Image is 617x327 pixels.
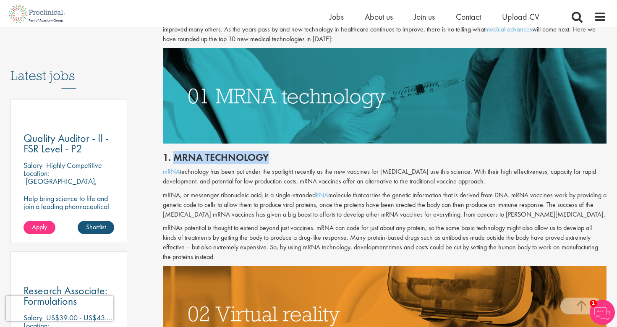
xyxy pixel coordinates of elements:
[502,11,539,22] a: Upload CV
[163,152,607,163] h2: 1. mRNA technology
[163,167,607,186] p: technology has been put under the spotlight recently as the new vaccines for [MEDICAL_DATA] use t...
[24,194,114,242] p: Help bring science to life and join a leading pharmaceutical company to play a key role in delive...
[24,221,55,234] a: Apply
[485,25,532,34] a: medical advances
[163,191,607,220] p: mRNA, or messenger ribonucleic acid, is a single-stranded molecule that carries the genetic infor...
[316,191,328,199] a: RNA
[24,168,49,178] span: Location:
[590,300,615,325] img: Chatbot
[24,176,97,194] p: [GEOGRAPHIC_DATA], [GEOGRAPHIC_DATA]
[590,300,597,307] span: 1
[163,223,607,262] p: mRNAs potential is thought to extend beyond just vaccines. mRNA can code for just about any prote...
[365,11,393,22] a: About us
[414,11,435,22] a: Join us
[163,167,180,176] a: mRNA
[46,160,102,170] p: Highly Competitive
[6,296,113,321] iframe: reCAPTCHA
[329,11,344,22] a: Jobs
[10,47,127,89] h3: Latest jobs
[163,15,607,44] p: Technology and medicine have gone hand and hand for many years. Consistent advances in pharmaceut...
[24,160,42,170] span: Salary
[32,222,47,231] span: Apply
[24,131,109,156] span: Quality Auditor - II - FSR Level - P2
[456,11,481,22] a: Contact
[78,221,114,234] a: Shortlist
[24,285,114,306] a: Research Associate: Formulations
[24,133,114,154] a: Quality Auditor - II - FSR Level - P2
